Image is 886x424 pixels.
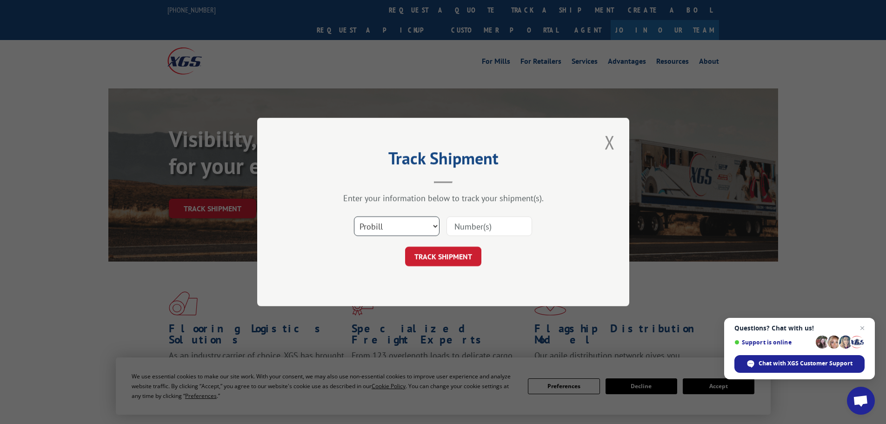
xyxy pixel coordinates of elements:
[446,216,532,236] input: Number(s)
[304,193,583,203] div: Enter your information below to track your shipment(s).
[405,247,481,266] button: TRACK SHIPMENT
[847,387,875,415] a: Open chat
[304,152,583,169] h2: Track Shipment
[759,359,853,368] span: Chat with XGS Customer Support
[734,355,865,373] span: Chat with XGS Customer Support
[734,324,865,332] span: Questions? Chat with us!
[602,129,618,155] button: Close modal
[734,339,813,346] span: Support is online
